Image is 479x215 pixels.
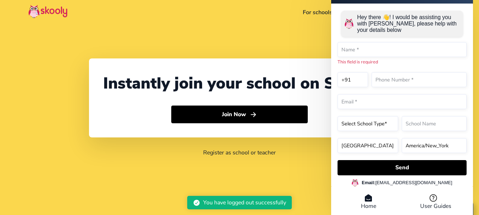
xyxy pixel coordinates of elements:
a: Register as school or teacher [203,149,276,157]
div: You have logged out successfully [203,199,286,206]
button: Join Nowarrow forward outline [171,106,308,123]
ion-icon: arrow forward outline [250,111,257,118]
ion-icon: checkmark circle [193,199,200,206]
img: Skooly [28,5,67,18]
div: Instantly join your school on Skooly [103,73,376,94]
a: For schools [298,7,337,18]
